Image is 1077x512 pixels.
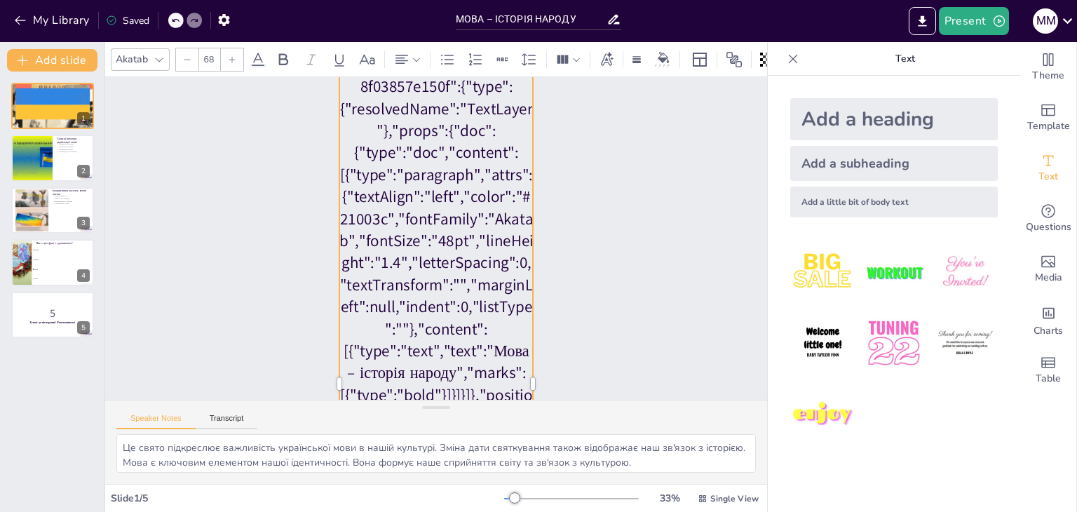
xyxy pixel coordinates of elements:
[57,145,90,148] p: Проблема суржику
[77,321,90,334] div: 5
[653,52,674,67] div: Background color
[653,492,686,505] div: 33 %
[77,269,90,282] div: 4
[34,249,93,250] span: Йожик
[790,382,855,447] img: 7.jpeg
[710,493,759,504] span: Single View
[77,165,90,177] div: 2
[77,217,90,229] div: 3
[861,311,926,376] img: 5.jpeg
[53,200,90,203] p: Виправлення суржику
[1033,8,1058,34] div: М М
[57,150,90,153] p: Необхідність розвитку
[11,83,94,129] div: 1
[1020,345,1076,396] div: Add a table
[196,414,258,429] button: Transcript
[53,195,90,198] p: Інтерактивність
[111,492,504,505] div: Slide 1 / 5
[1036,371,1061,386] span: Table
[1020,42,1076,93] div: Change the overall theme
[1027,119,1070,134] span: Template
[861,240,926,305] img: 2.jpeg
[1034,323,1063,339] span: Charts
[933,311,998,376] img: 6.jpeg
[53,189,90,196] p: Інтерактивна частина: мовні пастки
[553,48,584,71] div: Column Count
[11,135,94,181] div: 2
[7,49,97,72] button: Add slide
[909,7,936,35] button: Export to PowerPoint
[106,14,149,27] div: Saved
[113,50,151,69] div: Akatab
[790,98,998,140] div: Add a heading
[11,239,94,285] div: 4
[53,203,90,206] p: Старовинні слова
[34,269,93,270] span: Лагер
[1035,270,1062,285] span: Media
[1020,143,1076,194] div: Add text boxes
[790,311,855,376] img: 4.jpeg
[790,146,998,181] div: Add a subheading
[77,112,90,125] div: 1
[1020,295,1076,345] div: Add charts and graphs
[116,414,196,429] button: Speaker Notes
[1020,93,1076,143] div: Add ready made slides
[939,7,1009,35] button: Present
[1020,244,1076,295] div: Add images, graphics, shapes or video
[1032,68,1064,83] span: Theme
[36,241,90,245] p: Яка з цих фраз є суржиковою?
[596,48,617,71] div: Text effects
[11,187,94,234] div: 3
[57,142,90,145] p: Вплив глобалізації
[57,136,90,144] p: Сучасні виклики української мови
[34,278,93,280] span: Табір
[57,148,90,151] p: Збереження мови
[790,187,998,217] div: Add a little bit of body text
[1038,169,1058,184] span: Text
[53,197,90,200] p: Робота в командах
[933,240,998,305] img: 3.jpeg
[629,48,644,71] div: Border settings
[1020,194,1076,244] div: Get real-time input from your audience
[34,259,93,260] span: Їжачок
[11,9,95,32] button: My Library
[726,51,743,68] span: Position
[11,292,94,338] div: 5
[456,9,607,29] input: Insert title
[15,305,90,321] p: 5
[29,321,75,324] strong: Готові до вікторини? Розпочинаємо!
[790,240,855,305] img: 1.jpeg
[689,48,711,71] div: Layout
[804,42,1006,76] p: Text
[116,434,756,473] textarea: Це свято підкреслює важливість української мови в нашій культурі. Зміна дати святкування також ві...
[1026,220,1071,235] span: Questions
[1033,7,1058,35] button: М М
